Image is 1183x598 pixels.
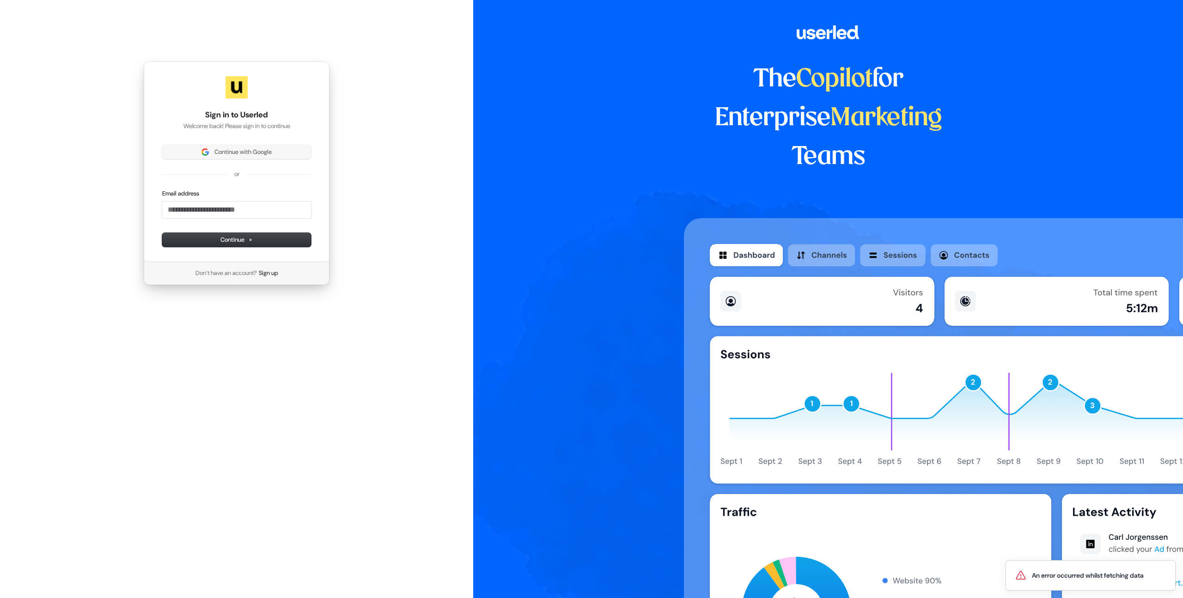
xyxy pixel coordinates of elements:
[162,122,311,130] p: Welcome back! Please sign in to continue
[162,233,311,247] button: Continue
[201,148,209,156] img: Sign in with Google
[162,145,311,159] button: Sign in with GoogleContinue with Google
[214,148,272,156] span: Continue with Google
[220,236,253,244] span: Continue
[1032,571,1144,580] div: An error occurred whilst fetching data
[162,189,199,198] label: Email address
[684,60,973,177] h1: The for Enterprise Teams
[226,76,248,98] img: Userled
[234,170,239,178] p: or
[162,110,311,121] h1: Sign in to Userled
[195,269,257,277] span: Don’t have an account?
[259,269,278,277] a: Sign up
[796,67,872,92] span: Copilot
[830,106,942,130] span: Marketing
